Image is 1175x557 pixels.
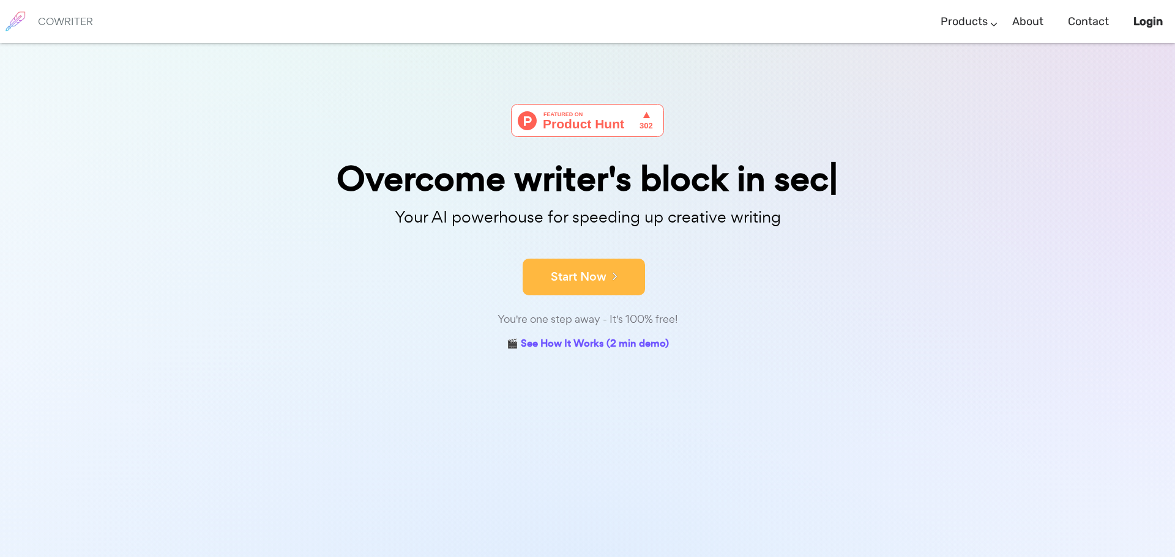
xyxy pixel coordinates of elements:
[1068,4,1109,40] a: Contact
[282,161,893,196] div: Overcome writer's block in sec
[507,335,669,354] a: 🎬 See How It Works (2 min demo)
[1133,4,1163,40] a: Login
[941,4,988,40] a: Products
[282,311,893,328] div: You're one step away - It's 100% free!
[523,259,645,295] button: Start Now
[511,104,664,137] img: Cowriter - Your AI buddy for speeding up creative writing | Product Hunt
[282,204,893,231] p: Your AI powerhouse for speeding up creative writing
[1012,4,1043,40] a: About
[1133,15,1163,28] b: Login
[38,16,93,27] h6: COWRITER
